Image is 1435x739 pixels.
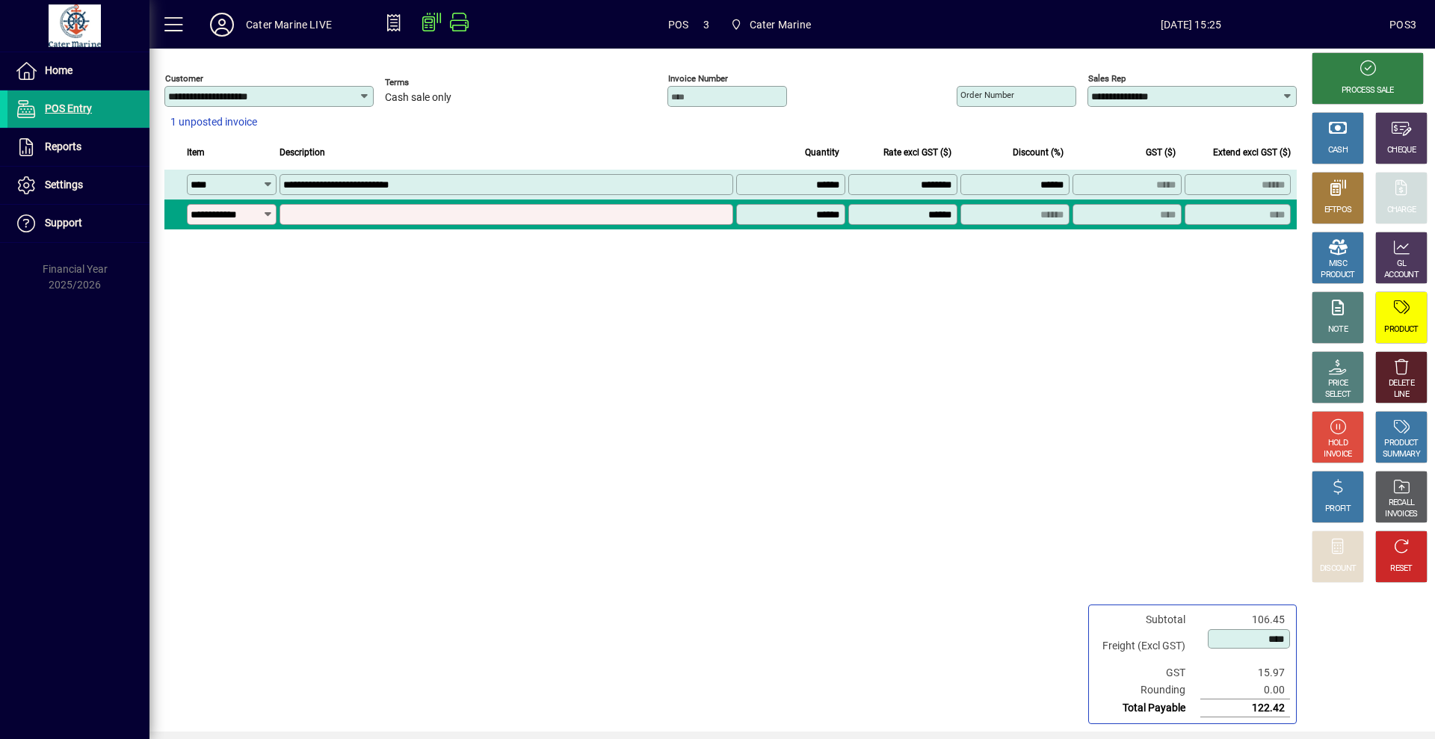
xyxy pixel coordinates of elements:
[993,13,1389,37] span: [DATE] 15:25
[187,144,205,161] span: Item
[703,13,709,37] span: 3
[1200,681,1290,699] td: 0.00
[45,217,82,229] span: Support
[1200,699,1290,717] td: 122.42
[1384,270,1419,281] div: ACCOUNT
[1146,144,1176,161] span: GST ($)
[1095,699,1200,717] td: Total Payable
[198,11,246,38] button: Profile
[1342,85,1394,96] div: PROCESS SALE
[1095,628,1200,664] td: Freight (Excl GST)
[668,13,689,37] span: POS
[1321,270,1354,281] div: PRODUCT
[1328,324,1348,336] div: NOTE
[1328,438,1348,449] div: HOLD
[1095,611,1200,628] td: Subtotal
[1397,259,1407,270] div: GL
[1385,509,1417,520] div: INVOICES
[7,129,149,166] a: Reports
[45,140,81,152] span: Reports
[1328,145,1348,156] div: CASH
[1384,438,1418,449] div: PRODUCT
[1389,498,1415,509] div: RECALL
[724,11,817,38] span: Cater Marine
[668,73,728,84] mat-label: Invoice number
[805,144,839,161] span: Quantity
[385,78,475,87] span: Terms
[170,114,257,130] span: 1 unposted invoice
[1200,664,1290,681] td: 15.97
[165,73,203,84] mat-label: Customer
[883,144,951,161] span: Rate excl GST ($)
[1328,378,1348,389] div: PRICE
[1329,259,1347,270] div: MISC
[45,179,83,191] span: Settings
[1213,144,1291,161] span: Extend excl GST ($)
[45,64,72,76] span: Home
[1324,449,1351,460] div: INVOICE
[1389,378,1414,389] div: DELETE
[1320,563,1356,575] div: DISCOUNT
[1387,205,1416,216] div: CHARGE
[1095,681,1200,699] td: Rounding
[385,92,451,104] span: Cash sale only
[1384,324,1418,336] div: PRODUCT
[750,13,811,37] span: Cater Marine
[1387,145,1416,156] div: CHEQUE
[164,109,263,136] button: 1 unposted invoice
[1390,563,1413,575] div: RESET
[1389,13,1416,37] div: POS3
[960,90,1014,100] mat-label: Order number
[1095,664,1200,681] td: GST
[1325,504,1351,515] div: PROFIT
[7,205,149,242] a: Support
[1013,144,1064,161] span: Discount (%)
[280,144,325,161] span: Description
[7,52,149,90] a: Home
[1383,449,1420,460] div: SUMMARY
[1394,389,1409,401] div: LINE
[7,167,149,204] a: Settings
[1200,611,1290,628] td: 106.45
[45,102,92,114] span: POS Entry
[1324,205,1352,216] div: EFTPOS
[1088,73,1126,84] mat-label: Sales rep
[1325,389,1351,401] div: SELECT
[246,13,332,37] div: Cater Marine LIVE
